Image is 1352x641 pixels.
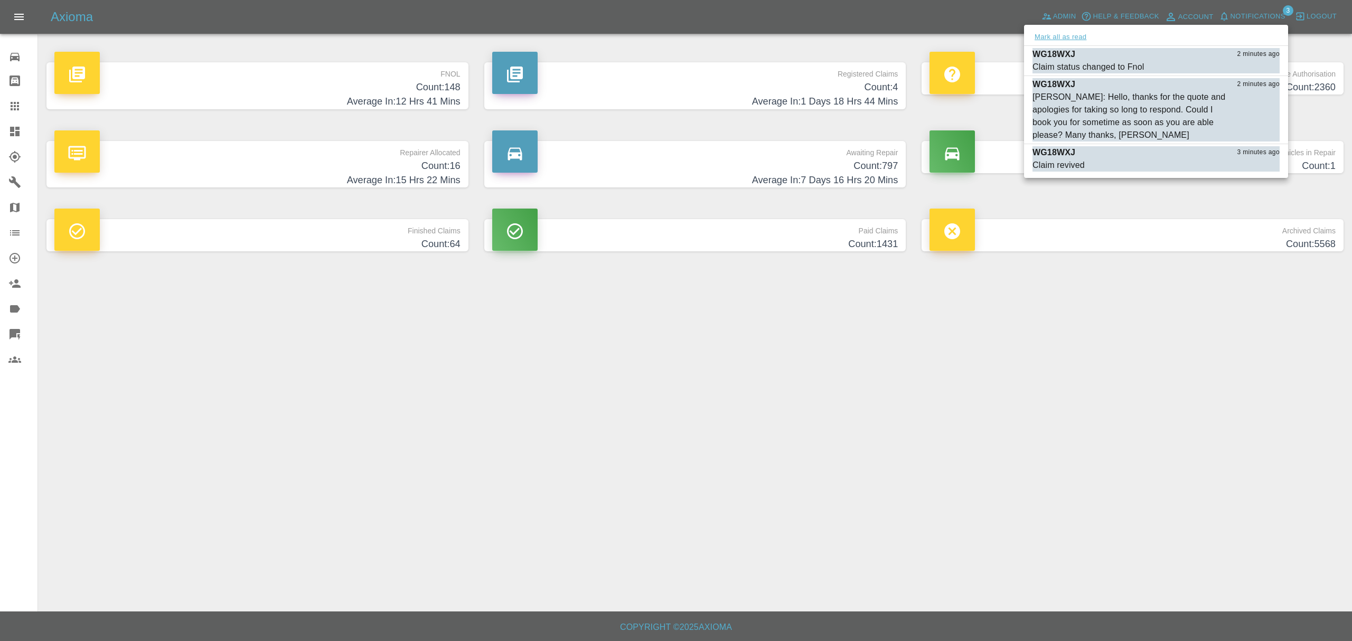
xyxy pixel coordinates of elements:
[1237,79,1280,90] span: 2 minutes ago
[1237,49,1280,60] span: 2 minutes ago
[1032,146,1075,159] p: WG18WXJ
[1032,78,1075,91] p: WG18WXJ
[1032,48,1075,61] p: WG18WXJ
[1032,61,1144,73] div: Claim status changed to Fnol
[1032,31,1088,43] button: Mark all as read
[1237,147,1280,158] span: 3 minutes ago
[1032,159,1085,172] div: Claim revived
[1032,91,1227,142] div: [PERSON_NAME]: Hello, thanks for the quote and apologies for taking so long to respond. Could I b...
